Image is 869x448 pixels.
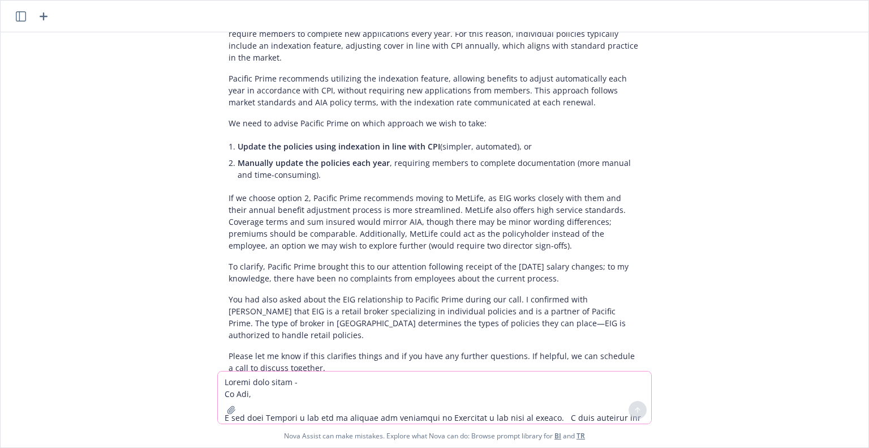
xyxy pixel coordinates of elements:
[229,117,640,129] p: We need to advise Pacific Prime on which approach we wish to take:
[229,4,640,63] p: As mentioned previously, maintaining benefit amounts in line with salary increases for individual...
[229,261,640,284] p: To clarify, Pacific Prime brought this to our attention following receipt of the [DATE] salary ch...
[238,157,390,168] span: Manually update the policies each year
[238,155,640,183] li: , requiring members to complete documentation (more manual and time-consuming).
[229,350,640,374] p: Please let me know if this clarifies things and if you have any further questions. If helpful, we...
[229,72,640,108] p: Pacific Prime recommends utilizing the indexation feature, allowing benefits to adjust automatica...
[229,293,640,341] p: You had also asked about the EIG relationship to Pacific Prime during our call. I confirmed with ...
[238,141,440,152] span: Update the policies using indexation in line with CPI
[238,138,640,155] li: (simpler, automated), or
[229,192,640,251] p: If we choose option 2, Pacific Prime recommends moving to MetLife, as EIG works closely with them...
[577,431,585,441] a: TR
[5,424,864,447] span: Nova Assist can make mistakes. Explore what Nova can do: Browse prompt library for and
[554,431,561,441] a: BI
